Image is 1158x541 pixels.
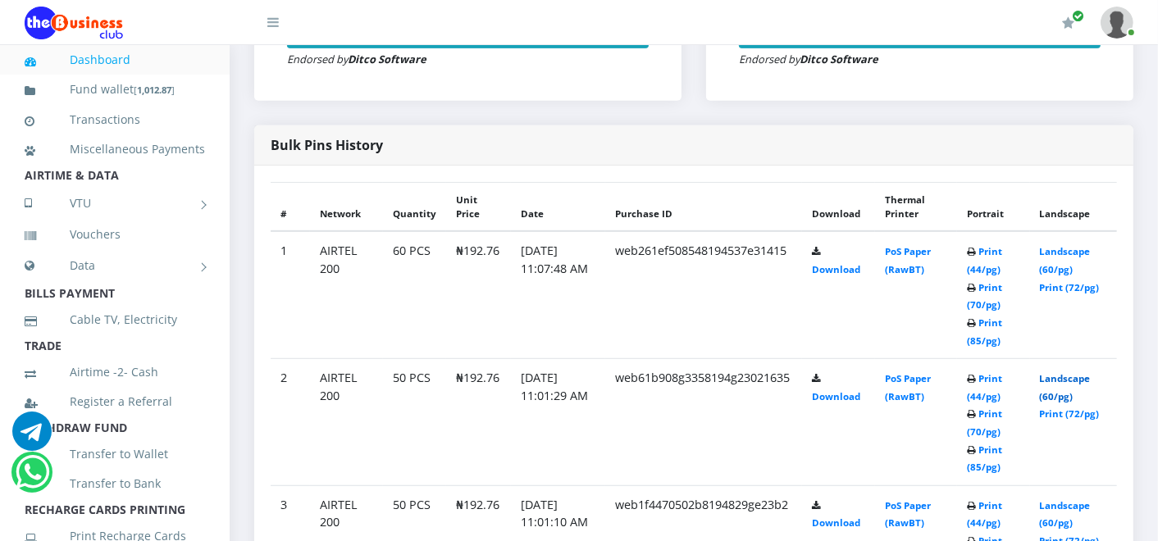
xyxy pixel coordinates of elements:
td: 1 [271,231,310,358]
a: Print (70/pg) [967,407,1002,438]
a: Landscape (60/pg) [1040,245,1091,275]
a: Chat for support [12,424,52,451]
a: Transfer to Bank [25,465,205,502]
a: PoS Paper (RawBT) [885,499,931,530]
a: Data [25,245,205,286]
small: Endorsed by [739,52,878,66]
a: Transactions [25,101,205,139]
a: Landscape (60/pg) [1040,499,1091,530]
th: Portrait [957,182,1029,231]
th: Quantity [383,182,446,231]
a: Cable TV, Electricity [25,301,205,339]
strong: Ditco Software [348,52,426,66]
td: 60 PCS [383,231,446,358]
small: [ ] [134,84,175,96]
a: Dashboard [25,41,205,79]
td: AIRTEL 200 [310,359,383,486]
strong: Ditco Software [800,52,878,66]
td: [DATE] 11:07:48 AM [511,231,605,358]
a: Print (44/pg) [967,372,1002,402]
a: Print (44/pg) [967,245,1002,275]
a: VTU [25,183,205,224]
a: Print (70/pg) [967,281,1002,311]
a: Download [812,263,860,275]
a: PoS Paper (RawBT) [885,372,931,402]
a: Download [812,516,860,529]
a: Print (72/pg) [1040,407,1100,420]
b: 1,012.87 [137,84,171,96]
td: 50 PCS [383,359,446,486]
th: Landscape [1030,182,1117,231]
a: PoS Paper (RawBT) [885,245,931,275]
th: Download [802,182,875,231]
a: Print (44/pg) [967,499,1002,530]
th: Date [511,182,605,231]
strong: Bulk Pins History [271,136,383,154]
td: [DATE] 11:01:29 AM [511,359,605,486]
td: ₦192.76 [446,231,511,358]
img: Logo [25,7,123,39]
td: web261ef508548194537e31415 [605,231,802,358]
a: Chat for support [16,465,49,492]
a: Miscellaneous Payments [25,130,205,168]
a: Print (72/pg) [1040,281,1100,293]
td: AIRTEL 200 [310,231,383,358]
td: 2 [271,359,310,486]
a: Airtime -2- Cash [25,353,205,391]
a: Transfer to Wallet [25,435,205,473]
a: Download [812,390,860,402]
i: Renew/Upgrade Subscription [1062,16,1074,30]
th: Network [310,182,383,231]
th: Unit Price [446,182,511,231]
img: User [1101,7,1133,39]
small: Endorsed by [287,52,426,66]
a: Print (85/pg) [967,443,1002,474]
a: Landscape (60/pg) [1040,372,1091,402]
span: Renew/Upgrade Subscription [1072,10,1084,22]
th: Purchase ID [605,182,802,231]
td: web61b908g3358194g23021635 [605,359,802,486]
a: Register a Referral [25,383,205,421]
th: Thermal Printer [875,182,957,231]
td: ₦192.76 [446,359,511,486]
a: Vouchers [25,216,205,253]
th: # [271,182,310,231]
a: Print (85/pg) [967,316,1002,347]
a: Fund wallet[1,012.87] [25,70,205,109]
